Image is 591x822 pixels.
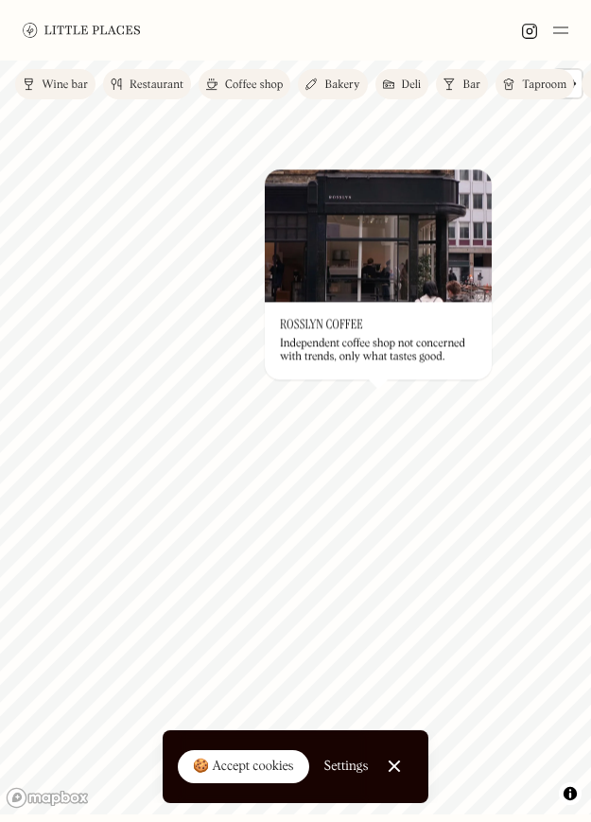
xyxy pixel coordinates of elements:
[103,69,191,99] a: Restaurant
[375,747,413,785] a: Close Cookie Popup
[193,758,294,777] div: 🍪 Accept cookies
[225,79,283,91] div: Coffee shop
[522,79,566,91] div: Taproom
[199,69,290,99] a: Coffee shop
[130,79,183,91] div: Restaurant
[280,317,363,333] h3: Rosslyn Coffee
[394,766,395,767] div: Close Cookie Popup
[324,760,369,773] div: Settings
[402,79,422,91] div: Deli
[42,79,88,91] div: Wine bar
[324,79,359,91] div: Bakery
[375,69,429,99] a: Deli
[462,79,480,91] div: Bar
[15,69,96,99] a: Wine bar
[495,69,574,99] a: Taproom
[265,169,492,302] img: Rosslyn Coffee
[436,69,488,99] a: Bar
[280,337,477,364] div: Independent coffee shop not concerned with trends, only what tastes good.
[178,750,309,784] a: 🍪 Accept cookies
[324,745,369,788] a: Settings
[298,69,367,99] a: Bakery
[265,169,492,379] a: Rosslyn CoffeeRosslyn CoffeeRosslyn CoffeeIndependent coffee shop not concerned with trends, only...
